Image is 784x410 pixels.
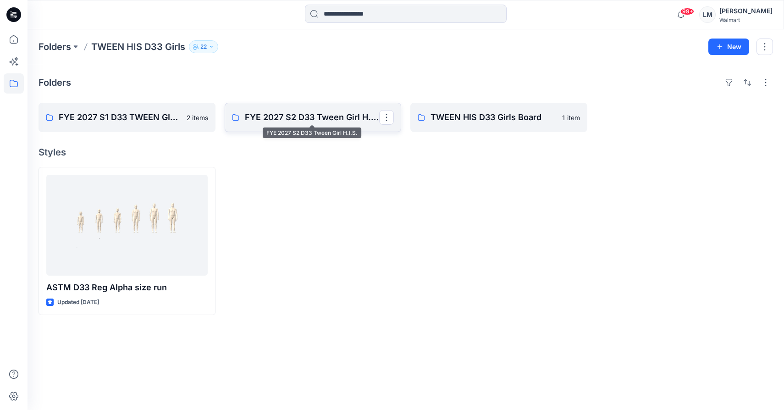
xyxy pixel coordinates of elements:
[39,40,71,53] a: Folders
[57,298,99,307] p: Updated [DATE]
[699,6,716,23] div: LM
[189,40,218,53] button: 22
[46,281,208,294] p: ASTM D33 Reg Alpha size run
[431,111,557,124] p: TWEEN HIS D33 Girls Board
[225,103,402,132] a: FYE 2027 S2 D33 Tween Girl H.I.S.
[39,103,215,132] a: FYE 2027 S1 D33 TWEEN GIRL H.I.S.2 items
[91,40,185,53] p: TWEEN HIS D33 Girls
[39,77,71,88] h4: Folders
[719,17,773,23] div: Walmart
[708,39,749,55] button: New
[245,111,380,124] p: FYE 2027 S2 D33 Tween Girl H.I.S.
[59,111,181,124] p: FYE 2027 S1 D33 TWEEN GIRL H.I.S.
[680,8,694,15] span: 99+
[719,6,773,17] div: [PERSON_NAME]
[46,175,208,276] a: ASTM D33 Reg Alpha size run
[562,113,580,122] p: 1 item
[200,42,207,52] p: 22
[187,113,208,122] p: 2 items
[39,147,773,158] h4: Styles
[410,103,587,132] a: TWEEN HIS D33 Girls Board1 item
